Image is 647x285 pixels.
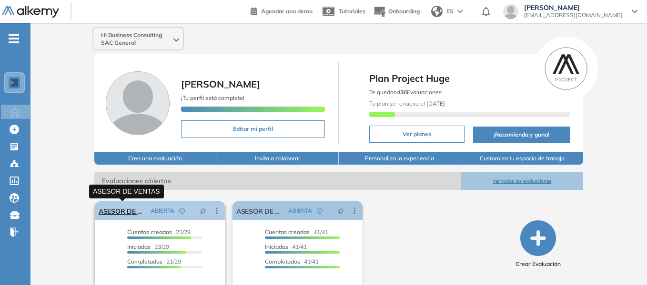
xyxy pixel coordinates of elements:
a: ASESOR DE VENTAS [236,201,284,220]
span: 41/41 [265,228,328,236]
span: Onboarding [388,8,420,15]
span: Hl Business Consulting SAC General [101,31,172,47]
button: Personaliza la experiencia [339,152,461,165]
span: Crear Evaluación [516,260,561,268]
span: 23/29 [127,243,169,250]
button: pushpin [192,203,213,218]
span: Tu plan se renueva el [369,100,445,107]
button: Ver todas las evaluaciones [461,172,584,190]
span: [EMAIL_ADDRESS][DOMAIN_NAME] [524,11,622,19]
span: Cuentas creadas [265,228,310,236]
button: ¡Recomienda y gana! [473,127,570,143]
span: Agendar una demo [261,8,313,15]
span: Completados [127,258,162,265]
button: Editar mi perfil [181,120,325,138]
span: Tutoriales [339,8,365,15]
img: Logo [2,6,59,18]
span: 21/29 [127,258,181,265]
img: arrow [457,10,463,13]
button: Invita a colaborar [216,152,339,165]
button: pushpin [330,203,351,218]
button: Onboarding [373,1,420,22]
span: [PERSON_NAME] [524,4,622,11]
img: https://assets.alkemy.org/workspaces/1802/d452bae4-97f6-47ab-b3bf-1c40240bc960.jpg [10,79,18,87]
span: Iniciadas [265,243,288,250]
a: ASESOR DE VENTAS [99,201,147,220]
button: Ver planes [369,126,465,143]
img: world [431,6,443,17]
span: ¡Tu perfil está completo! [181,94,244,101]
span: 25/29 [127,228,191,236]
span: pushpin [200,207,206,215]
span: Completados [265,258,300,265]
span: Cuentas creadas [127,228,172,236]
span: 41/41 [265,258,319,265]
span: pushpin [337,207,344,215]
i: - [9,38,19,39]
button: Crear Evaluación [516,220,561,268]
span: Iniciadas [127,243,151,250]
div: ASESOR DE VENTAS [89,185,164,198]
button: Customiza tu espacio de trabajo [461,152,584,165]
b: [DATE] [425,100,445,107]
b: 436 [397,88,407,96]
span: 41/41 [265,243,307,250]
button: Crea una evaluación [94,152,217,165]
span: ABIERTA [288,206,312,215]
span: Evaluaciones abiertas [94,172,461,190]
span: ES [446,7,454,16]
span: [PERSON_NAME] [181,78,260,90]
span: Te quedan Evaluaciones [369,88,442,96]
span: Plan Project Huge [369,71,570,86]
span: check-circle [317,208,323,214]
span: check-circle [179,208,185,214]
span: ABIERTA [151,206,174,215]
img: Foto de perfil [106,71,170,135]
a: Agendar una demo [251,5,313,16]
